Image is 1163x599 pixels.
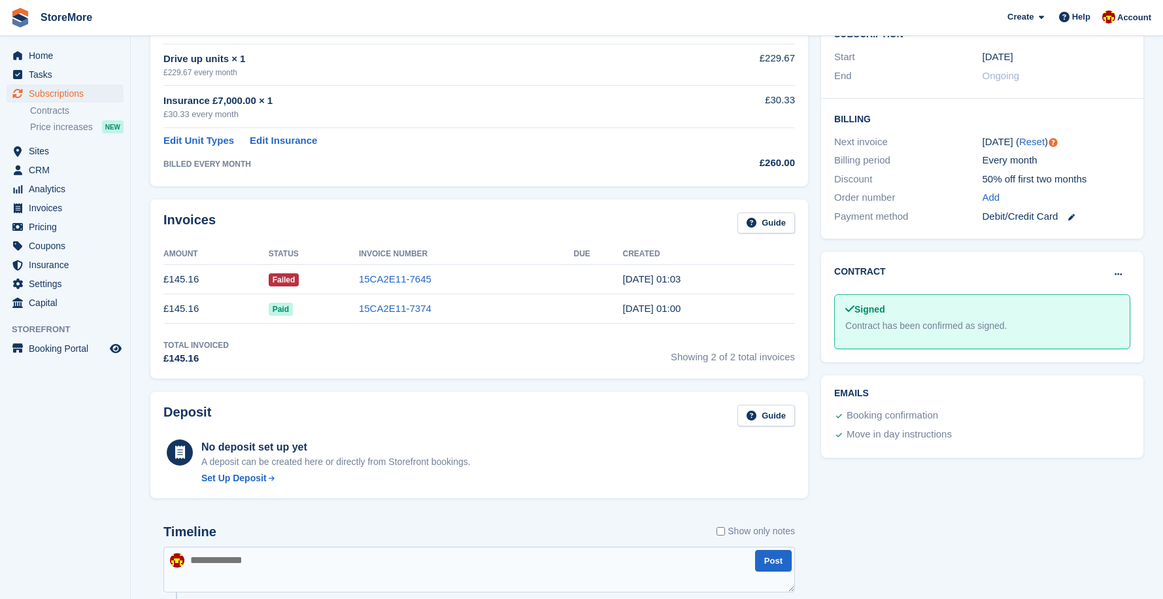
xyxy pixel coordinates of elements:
h2: Timeline [163,524,216,539]
a: Edit Insurance [250,133,317,148]
p: A deposit can be created here or directly from Storefront bookings. [201,455,471,469]
span: Help [1072,10,1090,24]
div: Total Invoiced [163,339,229,351]
th: Due [573,244,622,265]
a: Guide [737,213,795,234]
input: Show only notes [716,524,725,538]
td: £145.16 [163,265,269,294]
th: Amount [163,244,269,265]
div: BILLED EVERY MONTH [163,158,677,170]
span: Create [1007,10,1034,24]
span: Ongoing [983,70,1020,81]
div: Booking confirmation [847,408,938,424]
div: £260.00 [677,156,795,171]
div: Billing period [834,153,982,168]
time: 2025-07-29 00:03:33 UTC [623,273,681,284]
span: Paid [269,303,293,316]
h2: Billing [834,112,1130,125]
div: Move in day instructions [847,427,952,443]
div: Every month [983,153,1130,168]
a: 15CA2E11-7374 [359,303,431,314]
div: End [834,69,982,84]
a: menu [7,180,124,198]
a: Reset [1019,136,1045,147]
a: Preview store [108,341,124,356]
div: £145.16 [163,351,229,366]
div: Debit/Credit Card [983,209,1130,224]
a: Edit Unit Types [163,133,234,148]
div: Next invoice [834,135,982,150]
span: Showing 2 of 2 total invoices [671,339,795,366]
span: Home [29,46,107,65]
a: menu [7,65,124,84]
span: Subscriptions [29,84,107,103]
time: 2025-06-29 00:00:52 UTC [623,303,681,314]
th: Status [269,244,359,265]
span: Booking Portal [29,339,107,358]
span: Insurance [29,256,107,274]
div: Tooltip anchor [1047,137,1059,148]
img: Store More Team [1102,10,1115,24]
h2: Deposit [163,405,211,426]
th: Created [623,244,795,265]
h2: Invoices [163,213,216,234]
a: menu [7,199,124,217]
h2: Contract [834,265,886,279]
div: Insurance £7,000.00 × 1 [163,94,677,109]
div: NEW [102,120,124,133]
a: Add [983,190,1000,205]
a: Contracts [30,105,124,117]
span: Coupons [29,237,107,255]
a: menu [7,84,124,103]
a: menu [7,294,124,312]
div: Set Up Deposit [201,471,267,485]
span: Settings [29,275,107,293]
div: 50% off first two months [983,172,1130,187]
span: Pricing [29,218,107,236]
span: Capital [29,294,107,312]
img: Store More Team [170,553,184,568]
span: Storefront [12,323,130,336]
div: £30.33 every month [163,108,677,121]
a: menu [7,256,124,274]
a: menu [7,161,124,179]
div: Drive up units × 1 [163,52,677,67]
a: Guide [737,405,795,426]
a: StoreMore [35,7,97,28]
div: Start [834,50,982,65]
a: 15CA2E11-7645 [359,273,431,284]
span: Tasks [29,65,107,84]
div: Payment method [834,209,982,224]
span: Price increases [30,121,93,133]
span: Invoices [29,199,107,217]
div: Contract has been confirmed as signed. [845,319,1119,333]
a: menu [7,142,124,160]
span: Sites [29,142,107,160]
label: Show only notes [716,524,795,538]
span: Analytics [29,180,107,198]
td: £30.33 [677,86,795,128]
time: 2025-06-29 00:00:00 UTC [983,50,1013,65]
td: £229.67 [677,44,795,85]
a: menu [7,218,124,236]
a: menu [7,46,124,65]
div: Signed [845,303,1119,317]
a: menu [7,339,124,358]
a: Price increases NEW [30,120,124,134]
span: Failed [269,273,299,286]
div: No deposit set up yet [201,439,471,455]
h2: Emails [834,388,1130,399]
div: Order number [834,190,982,205]
th: Invoice Number [359,244,574,265]
span: CRM [29,161,107,179]
div: £229.67 every month [163,67,677,78]
a: menu [7,237,124,255]
a: Set Up Deposit [201,471,471,485]
button: Post [755,550,792,572]
a: menu [7,275,124,293]
td: £145.16 [163,294,269,324]
img: stora-icon-8386f47178a22dfd0bd8f6a31ec36ba5ce8667c1dd55bd0f319d3a0aa187defe.svg [10,8,30,27]
div: Discount [834,172,982,187]
div: [DATE] ( ) [983,135,1130,150]
span: Account [1117,11,1151,24]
